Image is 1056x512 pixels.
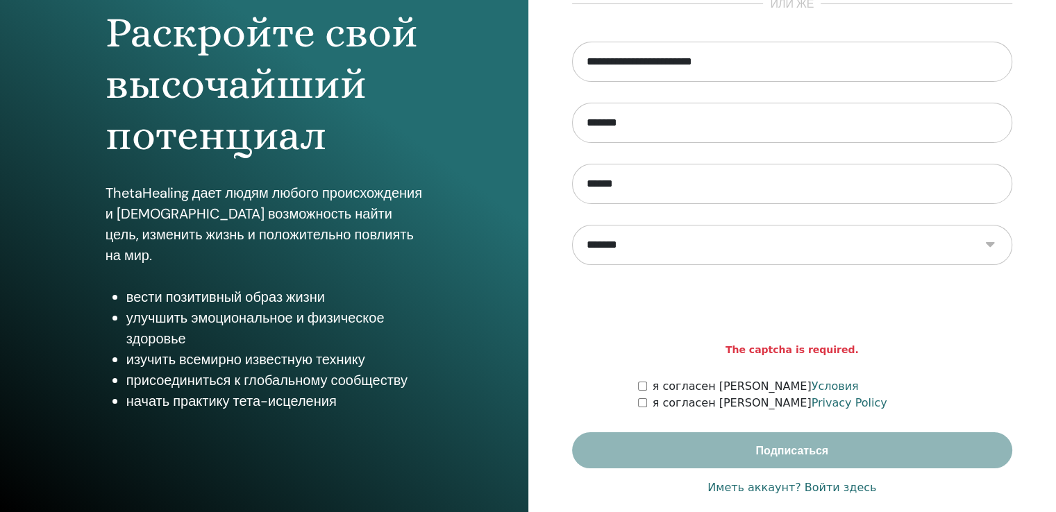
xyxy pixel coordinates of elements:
[707,479,876,496] a: Иметь аккаунт? Войти здесь
[687,286,898,340] iframe: reCAPTCHA
[126,287,423,307] li: вести позитивный образ жизни
[126,370,423,391] li: присоединиться к глобальному сообществу
[653,395,887,411] label: я согласен [PERSON_NAME]
[726,343,859,357] strong: The captcha is required.
[812,396,887,409] a: Privacy Policy
[106,7,423,162] h1: Раскройте свой высочайший потенциал
[126,307,423,349] li: улучшить эмоциональное и физическое здоровье
[126,391,423,411] li: начать практику тета-исцеления
[106,182,423,266] p: ThetaHealing дает людям любого происхождения и [DEMOGRAPHIC_DATA] возможность найти цель, изменит...
[126,349,423,370] li: изучить всемирно известную технику
[812,379,859,393] a: Условия
[653,378,859,395] label: я согласен [PERSON_NAME]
